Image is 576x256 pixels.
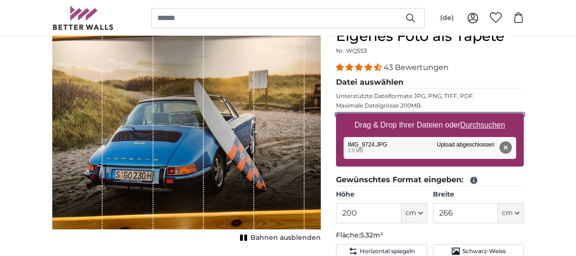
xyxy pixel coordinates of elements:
[336,77,524,89] legend: Datei auswählen
[237,231,321,245] button: Bahnen ausblenden
[360,231,383,239] span: 5.32m²
[336,92,524,100] p: Unterstützte Dateiformate JPG, PNG, TIFF, PDF.
[433,190,524,199] label: Breite
[351,116,509,135] label: Drag & Drop Ihrer Dateien oder
[336,174,524,186] legend: Gewünschtes Format eingeben:
[461,121,505,129] u: Durchsuchen
[52,28,321,245] div: 1 of 1
[462,247,506,255] span: Schwarz-Weiss
[336,231,524,240] p: Fläche:
[384,63,449,72] span: 43 Bewertungen
[336,63,384,72] span: 4.40 stars
[336,190,427,199] label: Höhe
[432,10,461,27] button: (de)
[498,203,524,223] button: cm
[52,6,114,30] img: Betterwalls
[405,208,416,218] span: cm
[336,47,367,54] span: Nr. WQ553
[402,203,427,223] button: cm
[336,28,524,45] h1: Eigenes Foto als Tapete
[502,208,513,218] span: cm
[250,233,321,243] span: Bahnen ausblenden
[336,102,524,109] p: Maximale Dateigrösse 200MB.
[360,247,415,255] span: Horizontal spiegeln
